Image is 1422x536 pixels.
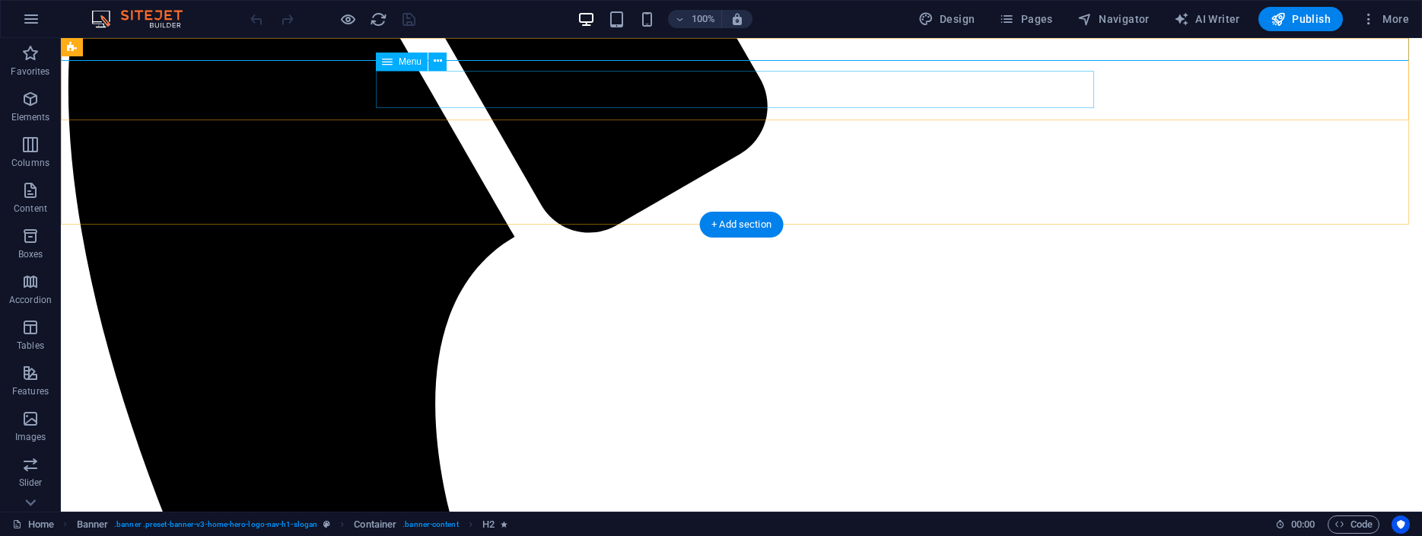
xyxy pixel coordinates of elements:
p: Content [14,203,47,215]
span: Click to select. Double-click to edit [354,515,396,534]
span: . banner-content [402,515,458,534]
span: Design [918,11,975,27]
p: Columns [11,157,49,169]
button: Navigator [1071,7,1156,31]
button: More [1355,7,1415,31]
span: Code [1335,515,1373,534]
span: Pages [999,11,1052,27]
i: Element contains an animation [501,520,507,528]
p: Slider [19,477,43,489]
button: 100% [668,10,722,28]
button: Publish [1258,7,1343,31]
span: Menu [399,57,422,66]
span: 00 00 [1291,515,1315,534]
a: Click to cancel selection. Double-click to open Pages [12,515,54,534]
span: More [1361,11,1409,27]
h6: 100% [691,10,715,28]
p: Favorites [11,65,49,78]
p: Features [12,385,49,397]
div: Design (Ctrl+Alt+Y) [912,7,981,31]
nav: breadcrumb [77,515,508,534]
button: Pages [993,7,1058,31]
p: Images [15,431,46,443]
img: Editor Logo [87,10,202,28]
span: Click to select. Double-click to edit [482,515,495,534]
button: Click here to leave preview mode and continue editing [339,10,357,28]
button: Design [912,7,981,31]
i: Reload page [370,11,387,28]
span: Navigator [1077,11,1150,27]
button: reload [369,10,387,28]
p: Accordion [9,294,52,306]
p: Elements [11,111,50,123]
p: Boxes [18,248,43,260]
h6: Session time [1275,515,1315,534]
span: : [1302,518,1304,530]
span: . banner .preset-banner-v3-home-hero-logo-nav-h1-slogan [114,515,317,534]
span: AI Writer [1174,11,1240,27]
p: Tables [17,340,44,352]
i: On resize automatically adjust zoom level to fit chosen device. [730,12,744,26]
div: + Add section [699,212,784,238]
span: Click to select. Double-click to edit [77,515,109,534]
i: This element is a customizable preset [323,520,330,528]
button: Code [1328,515,1379,534]
button: Usercentrics [1392,515,1410,534]
span: Publish [1271,11,1331,27]
button: AI Writer [1168,7,1246,31]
